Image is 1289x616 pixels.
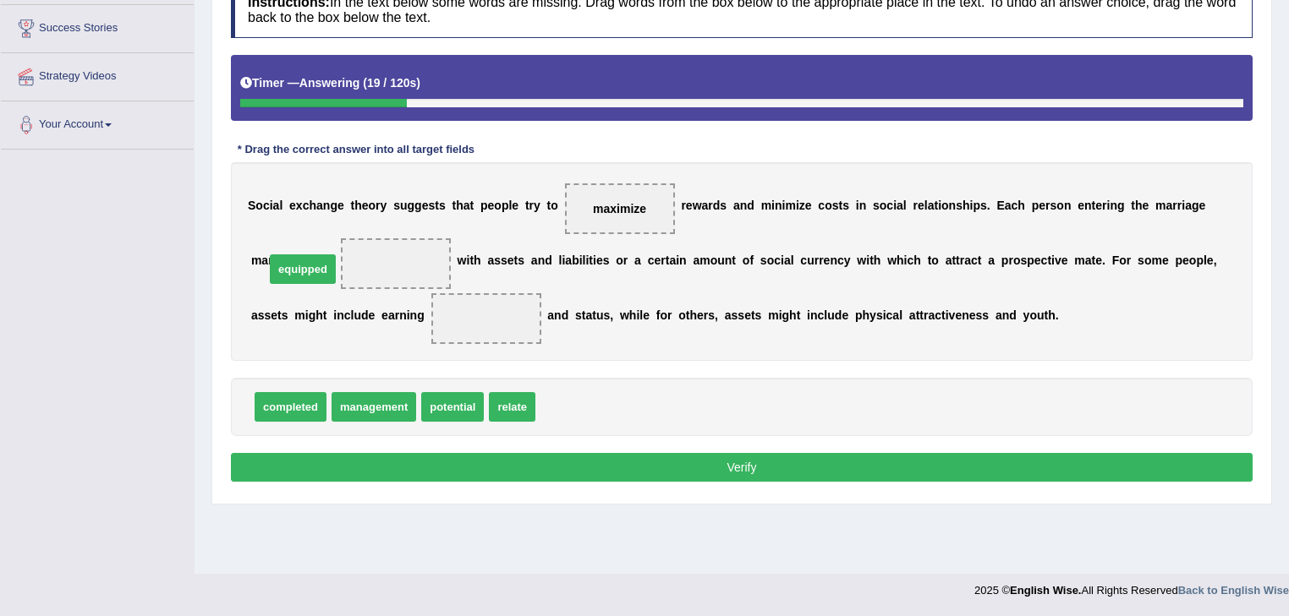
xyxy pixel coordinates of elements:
b: . [1102,253,1105,267]
b: F [1112,253,1120,267]
b: w [857,253,866,267]
b: i [781,253,784,267]
b: s [264,308,271,322]
b: i [796,199,799,212]
b: s [393,199,400,212]
b: s [1020,253,1027,267]
b: h [456,199,463,212]
b: r [376,199,380,212]
b: Answering [299,76,360,90]
b: s [603,253,610,267]
b: l [508,199,512,212]
b: o [494,199,502,212]
b: h [1017,199,1025,212]
b: s [832,199,839,212]
b: u [717,253,725,267]
b: t [934,199,938,212]
b: e [697,308,704,322]
a: Back to English Wise [1178,584,1289,597]
b: n [538,253,546,267]
b: t [592,308,596,322]
b: c [1041,253,1048,267]
b: d [361,308,369,322]
button: Verify [231,453,1253,482]
b: n [399,308,407,322]
b: e [744,308,751,322]
b: s [603,308,610,322]
b: i [467,253,470,267]
b: c [648,253,655,267]
b: r [913,199,918,212]
b: i [782,199,786,212]
b: w [693,199,702,212]
b: a [261,253,268,267]
b: i [579,253,583,267]
b: e [824,253,831,267]
b: t [514,253,518,267]
b: m [294,308,304,322]
b: o [931,253,939,267]
span: maximize [593,202,646,215]
b: a [1085,253,1092,267]
b: i [938,199,941,212]
b: l [583,253,586,267]
b: t [323,308,327,322]
b: a [702,199,709,212]
b: h [629,308,637,322]
b: i [866,253,869,267]
b: r [704,308,708,322]
b: e [805,199,812,212]
b: i [1182,199,1185,212]
b: i [585,253,589,267]
b: s [720,199,727,212]
b: e [369,308,376,322]
b: n [949,199,957,212]
b: i [676,253,679,267]
b: g [1192,199,1199,212]
b: t [582,308,586,322]
b: o [616,253,623,267]
b: r [815,253,819,267]
b: o [678,308,686,322]
b: e [422,199,429,212]
b: t [978,253,982,267]
b: h [315,308,323,322]
b: z [799,199,805,212]
b: o [1013,253,1021,267]
b: i [636,308,639,322]
b: t [751,308,755,322]
b: , [610,308,613,322]
b: o [1144,253,1152,267]
b: m [1155,199,1166,212]
b: n [1064,199,1072,212]
b: a [547,308,554,322]
b: t [1092,253,1096,267]
b: f [656,308,661,322]
b: e [337,199,344,212]
b: t [470,199,474,212]
b: a [1005,199,1012,212]
b: , [715,308,718,322]
b: h [874,253,881,267]
b: m [1074,253,1084,267]
b: m [761,199,771,212]
b: l [924,199,928,212]
b: y [534,199,540,212]
b: e [596,253,603,267]
b: g [330,199,337,212]
b: i [407,308,410,322]
b: m [699,253,710,267]
b: e [1095,199,1102,212]
b: t [952,253,956,267]
b: . [987,199,990,212]
b: g [1117,199,1125,212]
b: e [1095,253,1102,267]
b: l [791,253,794,267]
b: u [354,308,361,322]
b: p [480,199,488,212]
b: E [996,199,1004,212]
b: a [316,199,323,212]
b: u [807,253,815,267]
b: e [512,199,518,212]
b: m [251,253,261,267]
